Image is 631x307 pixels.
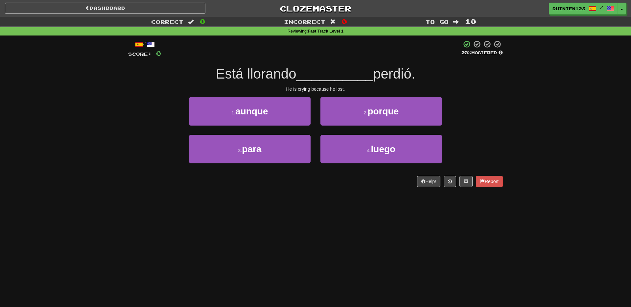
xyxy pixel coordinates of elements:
[453,19,460,25] span: :
[373,66,415,82] span: perdió.
[242,144,261,154] span: para
[151,18,183,25] span: Correct
[216,66,296,82] span: Está llorando
[552,6,585,12] span: Quinten123
[200,17,205,25] span: 0
[367,106,399,116] span: porque
[231,110,235,115] small: 1 .
[128,40,161,48] div: /
[238,148,242,153] small: 3 .
[128,86,503,92] div: He is crying because he lost.
[330,19,337,25] span: :
[461,50,503,56] div: Mastered
[341,17,347,25] span: 0
[308,29,344,34] strong: Fast Track Level 1
[367,148,371,153] small: 4 .
[549,3,618,14] a: Quinten123 /
[461,50,471,55] span: 25 %
[5,3,205,14] a: Dashboard
[156,49,161,57] span: 0
[426,18,449,25] span: To go
[320,135,442,163] button: 4.luego
[417,176,440,187] button: Help!
[476,176,503,187] button: Report
[284,18,325,25] span: Incorrect
[465,17,476,25] span: 10
[371,144,396,154] span: luego
[296,66,373,82] span: __________
[189,97,311,126] button: 1.aunque
[600,5,603,10] span: /
[444,176,456,187] button: Round history (alt+y)
[235,106,268,116] span: aunque
[188,19,195,25] span: :
[364,110,368,115] small: 2 .
[215,3,416,14] a: Clozemaster
[320,97,442,126] button: 2.porque
[189,135,311,163] button: 3.para
[128,51,152,57] span: Score:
